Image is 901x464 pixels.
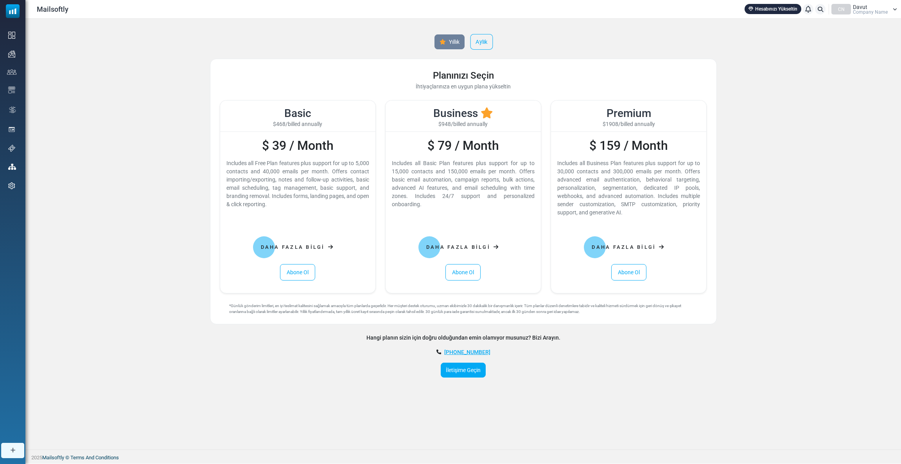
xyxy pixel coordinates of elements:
span: $948/billed annually [438,121,488,127]
div: Includes all Free Plan features plus support for up to 5,000 contacts and 40,000 emails per month... [226,159,369,209]
span: Daha Fazla Bilgi [261,244,325,250]
div: *Günlük gönderim limitleri, en iyi teslimat kalitesini sağlamak amacıyla tüm planlarda geçerlidir... [220,303,707,315]
div: Includes all Business Plan features plus support for up to 30,000 contacts and 300,000 emails per... [557,159,700,217]
span: Business [433,107,478,120]
span: Mailsoftly [37,4,68,14]
img: email-templates-icon.svg [8,86,15,94]
span: Daha Fazla Bilgi [592,244,656,250]
span: Basic [284,107,311,120]
span: Company Name [853,10,888,14]
a: Hesabınızı Yükseltin [745,4,801,14]
a: Abone Ol [611,264,646,281]
span: $1908/billed annually [603,121,655,127]
a: Daha Fazla Bilgi [584,236,673,258]
img: mailsoftly_icon_blue_white.svg [6,4,20,18]
img: contacts-icon.svg [7,69,16,75]
span: translation missing: tr.layouts.footer.terms_and_conditions [70,455,119,460]
div: İhtiyaçlarınıza en uygun plana yükseltin [220,83,707,91]
span: $468/billed annually [273,121,322,127]
a: Daha Fazla Bilgi [253,236,343,258]
img: landing_pages.svg [8,126,15,133]
a: [PHONE_NUMBER] [444,349,490,355]
a: CN Davut Company Name [831,4,897,14]
footer: 2025 [25,450,901,464]
div: Includes all Basic Plan features plus support for up to 15,000 contacts and 150,000 emails per mo... [392,159,535,209]
a: Abone Ol [280,264,315,281]
span: Premium [607,107,651,120]
div: Hangi planın sizin için doğru olduğundan emin olamıyor musunuz? Bizi Arayın. [210,334,717,342]
a: Abone Ol [445,264,481,281]
img: dashboard-icon.svg [8,32,15,39]
img: settings-icon.svg [8,182,15,189]
img: campaigns-icon.png [8,50,15,58]
a: Mailsoftly © [42,455,69,460]
span: Davut [853,4,867,10]
a: Daha Fazla Bilgi [418,236,508,258]
h2: $ 159 / Month [557,138,700,153]
img: support-icon.svg [8,145,15,152]
h2: $ 79 / Month [392,138,535,153]
a: Aylık [470,34,493,50]
div: CN [831,4,851,14]
a: Yıllık [434,34,465,49]
span: Daha Fazla Bilgi [426,244,490,250]
a: Terms And Conditions [70,455,119,460]
img: workflow.svg [8,105,17,114]
h2: $ 39 / Month [226,138,369,153]
a: İletişime Geçin [441,363,486,378]
div: Planınızı Seçin [220,68,707,83]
